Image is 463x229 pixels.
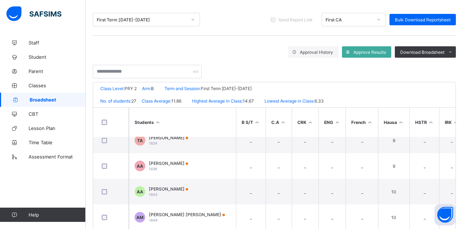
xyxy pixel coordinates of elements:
span: [PERSON_NAME] [149,135,188,140]
th: ENG [318,108,346,137]
span: Lowest Average in Class: [265,98,314,104]
td: 9 [378,127,409,153]
td: _ [236,153,266,179]
span: CBT [29,111,86,117]
span: 6.33 [314,98,324,104]
td: _ [266,127,292,153]
span: Student [29,54,86,60]
i: Sort in Ascending Order [307,120,313,125]
i: Sort in Ascending Order [428,120,434,125]
td: _ [266,179,292,204]
span: Help [29,212,85,218]
td: _ [346,127,378,153]
img: safsims [6,6,61,21]
span: 1836 [149,167,157,171]
i: Sort in Ascending Order [280,120,286,125]
th: French [346,108,378,137]
span: Class Level: [100,86,125,91]
td: _ [318,179,346,204]
td: _ [236,127,266,153]
span: Bulk Download Reportsheet [395,17,451,22]
i: Sort in Ascending Order [398,120,404,125]
span: PRY 2 [125,86,137,91]
td: 10 [378,179,409,204]
th: Students [129,108,236,137]
td: 9 [378,153,409,179]
th: HSTR [409,108,439,137]
td: _ [292,127,319,153]
td: _ [236,179,266,204]
span: Approval History [300,50,333,55]
i: Sort Ascending [155,120,161,125]
td: _ [409,153,439,179]
div: First CA [326,17,373,22]
span: 1834 [149,141,157,145]
td: _ [318,153,346,179]
div: First Term [DATE]-[DATE] [97,17,187,22]
span: Staff [29,40,86,46]
span: 11.86 [171,98,181,104]
td: _ [292,179,319,204]
span: 27 [131,98,136,104]
td: _ [346,153,378,179]
span: Highest Average in Class: [192,98,243,104]
span: B [151,86,154,91]
span: Arm: [142,86,151,91]
span: [PERSON_NAME] [149,161,188,166]
span: No. of students: [100,98,131,104]
th: B S/T [236,108,266,137]
th: Hausa [378,108,409,137]
span: 14.67 [243,98,254,104]
span: [PERSON_NAME] [149,186,188,192]
span: AA [137,189,143,194]
td: _ [292,153,319,179]
td: _ [409,179,439,204]
button: Open asap [434,204,456,225]
td: _ [409,127,439,153]
span: Approve Results [353,50,386,55]
span: Assessment Format [29,154,86,160]
span: Parent [29,68,86,74]
i: Sort in Ascending Order [367,120,373,125]
td: _ [318,127,346,153]
span: Lesson Plan [29,125,86,131]
span: Time Table [29,140,86,145]
td: _ [346,179,378,204]
span: [PERSON_NAME] [PERSON_NAME] [149,212,225,217]
span: Class Average: [142,98,171,104]
span: Classes [29,83,86,88]
span: Broadsheet [30,97,86,103]
span: AA [137,163,143,169]
i: Sort in Ascending Order [334,120,340,125]
span: Term and Session: [165,86,201,91]
span: TA [137,138,143,143]
span: 1846 [149,218,157,222]
span: 1845 [149,192,157,197]
span: Send Report Link [278,17,313,22]
span: AM [136,215,144,220]
th: C.A [266,108,292,137]
i: Sort in Ascending Order [453,120,459,125]
td: _ [266,153,292,179]
th: CRK [292,108,319,137]
i: Sort in Ascending Order [254,120,260,125]
span: Download Broadsheet [400,50,444,55]
span: First Term [DATE]-[DATE] [201,86,252,91]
